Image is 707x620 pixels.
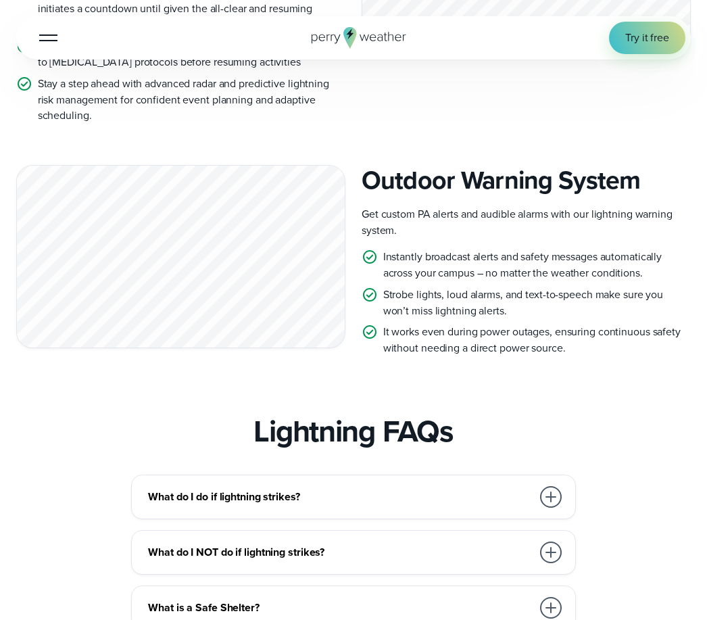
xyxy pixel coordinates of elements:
[625,30,669,46] span: Try it free
[383,287,691,318] p: Strobe lights, loud alarms, and text-to-speech make sure you won’t miss lightning alerts.
[362,206,691,238] p: Get custom PA alerts and audible alarms with our lightning warning system.
[383,324,691,356] p: It works even during power outages, ensuring continuous safety without needing a direct power sou...
[609,22,685,54] a: Try it free
[362,165,691,196] h3: Outdoor Warning System
[38,76,345,124] p: Stay a step ahead with advanced radar and predictive lightning risk management for confident even...
[253,413,453,449] h2: Lightning FAQs
[148,544,531,561] h3: What do I NOT do if lightning strikes?
[148,489,531,505] h3: What do I do if lightning strikes?
[383,249,691,281] p: Instantly broadcast alerts and safety messages automatically across your campus – no matter the w...
[148,600,531,616] h3: What is a Safe Shelter?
